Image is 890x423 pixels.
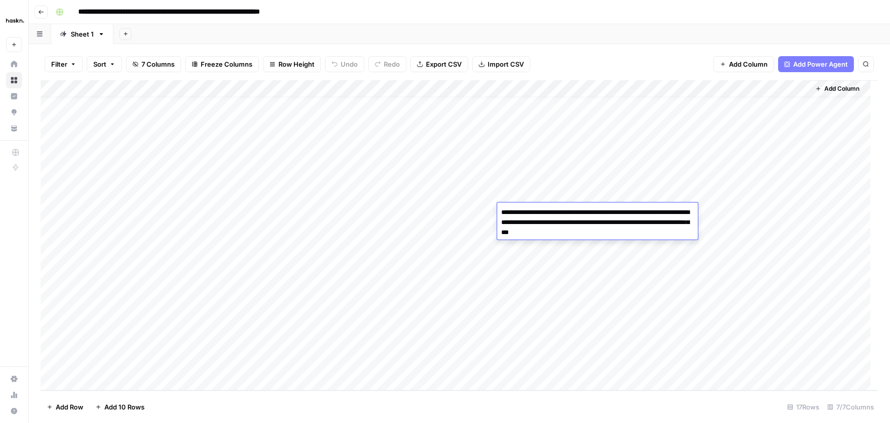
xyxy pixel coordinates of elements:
[325,56,364,72] button: Undo
[729,59,768,69] span: Add Column
[6,104,22,120] a: Opportunities
[6,88,22,104] a: Insights
[51,24,113,44] a: Sheet 1
[811,82,863,95] button: Add Column
[6,120,22,136] a: Your Data
[51,59,67,69] span: Filter
[6,72,22,88] a: Browse
[104,402,144,412] span: Add 10 Rows
[713,56,774,72] button: Add Column
[93,59,106,69] span: Sort
[793,59,848,69] span: Add Power Agent
[778,56,854,72] button: Add Power Agent
[783,399,823,415] div: 17 Rows
[410,56,468,72] button: Export CSV
[341,59,358,69] span: Undo
[488,59,524,69] span: Import CSV
[6,56,22,72] a: Home
[141,59,175,69] span: 7 Columns
[56,402,83,412] span: Add Row
[6,8,22,33] button: Workspace: Haskn
[384,59,400,69] span: Redo
[185,56,259,72] button: Freeze Columns
[89,399,151,415] button: Add 10 Rows
[6,12,24,30] img: Haskn Logo
[823,399,878,415] div: 7/7 Columns
[6,403,22,419] button: Help + Support
[87,56,122,72] button: Sort
[41,399,89,415] button: Add Row
[45,56,83,72] button: Filter
[126,56,181,72] button: 7 Columns
[263,56,321,72] button: Row Height
[6,387,22,403] a: Usage
[368,56,406,72] button: Redo
[824,84,859,93] span: Add Column
[6,371,22,387] a: Settings
[201,59,252,69] span: Freeze Columns
[71,29,94,39] div: Sheet 1
[278,59,315,69] span: Row Height
[472,56,530,72] button: Import CSV
[426,59,462,69] span: Export CSV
